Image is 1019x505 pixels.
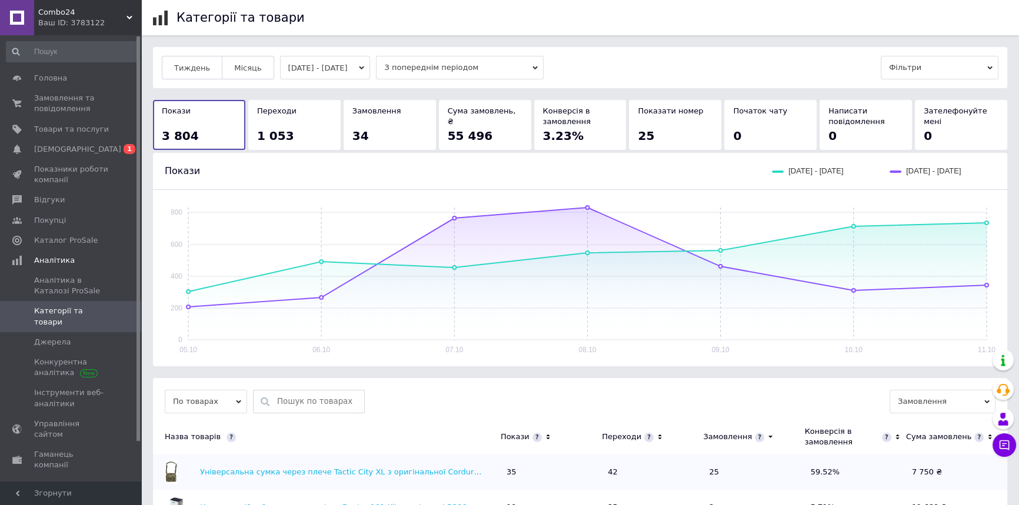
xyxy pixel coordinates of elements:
div: Конверсія в замовлення [805,426,879,447]
text: 600 [171,240,182,249]
td: 59.52% [805,454,906,490]
span: Аналітика в Каталозі ProSale [34,275,109,296]
span: Тиждень [174,63,210,72]
div: Покази [501,432,530,442]
div: Сума замовлень [906,432,971,442]
span: Показати номер [638,106,703,115]
span: Покази [165,165,200,176]
text: 800 [171,208,182,216]
div: Переходи [602,432,641,442]
span: 0 [924,129,932,143]
button: Місяць [222,56,274,79]
text: 11.10 [978,346,995,354]
span: 1 [124,144,135,154]
span: Конверсія в замовлення [543,106,591,126]
span: Аналітика [34,255,75,266]
span: 3 804 [162,129,199,143]
text: 08.10 [578,346,596,354]
input: Пошук [6,41,138,62]
button: Тиждень [162,56,222,79]
span: Показники роботи компанії [34,164,109,185]
span: Категорії та товари [34,306,109,327]
span: 34 [352,129,369,143]
button: Чат з покупцем [993,433,1016,457]
span: По товарах [165,390,247,413]
td: 25 [703,454,804,490]
span: Місяць [234,63,261,72]
span: Інструменти веб-аналітики [34,387,109,409]
span: Маркет [34,480,64,491]
button: [DATE] - [DATE] [280,56,371,79]
div: Замовлення [703,432,752,442]
span: Покази [162,106,191,115]
span: Написати повідомлення [828,106,885,126]
span: 0 [733,129,741,143]
text: 05.10 [179,346,197,354]
span: 0 [828,129,837,143]
span: [DEMOGRAPHIC_DATA] [34,144,121,155]
span: Сума замовлень, ₴ [448,106,516,126]
span: 1 053 [257,129,294,143]
td: 35 [501,454,602,490]
div: Ваш ID: 3783122 [38,18,141,28]
span: 25 [638,129,654,143]
h1: Категорії та товари [177,11,305,25]
span: Управління сайтом [34,419,109,440]
span: 3.23% [543,129,584,143]
span: З попереднім періодом [376,56,544,79]
span: 55 496 [448,129,493,143]
input: Пошук по товарах [277,390,358,413]
text: 07.10 [445,346,463,354]
span: Конкурентна аналітика [34,357,109,378]
span: Фільтри [881,56,998,79]
span: Каталог ProSale [34,235,98,246]
span: Переходи [257,106,297,115]
span: Відгуки [34,195,65,205]
text: 0 [178,336,182,344]
text: 400 [171,272,182,280]
img: Універсальна сумка через плече Tactic City XL з оригінальної Cordura Multicam (США) [165,460,177,484]
td: 7 750 ₴ [906,454,1007,490]
text: 200 [171,304,182,312]
span: Головна [34,73,67,83]
span: Джерела [34,337,71,347]
text: 09.10 [712,346,730,354]
span: Гаманець компанії [34,449,109,470]
span: Товари та послуги [34,124,109,135]
span: Замовлення та повідомлення [34,93,109,114]
span: Замовлення [890,390,995,413]
span: Combo24 [38,7,126,18]
span: Зателефонуйте мені [924,106,987,126]
span: Початок чату [733,106,787,115]
span: Замовлення [352,106,401,115]
a: Універсальна сумка через плече Tactic City XL з оригінальної Cordura Multicam ([GEOGRAPHIC_DATA]) [200,467,605,476]
span: Покупці [34,215,66,226]
div: Назва товарів [153,432,495,442]
text: 10.10 [845,346,863,354]
text: 06.10 [312,346,330,354]
td: 42 [602,454,703,490]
